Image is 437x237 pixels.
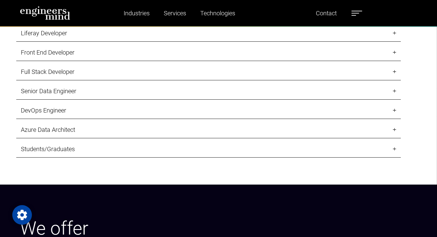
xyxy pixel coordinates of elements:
a: Contact [313,6,339,20]
a: Liferay Developer [16,25,401,42]
a: DevOps Engineer [16,102,401,119]
a: Front End Developer [16,44,401,61]
a: Technologies [198,6,238,20]
a: Services [161,6,189,20]
a: Industries [121,6,152,20]
a: Full Stack Developer [16,63,401,80]
a: Senior Data Engineer [16,83,401,100]
img: logo [20,6,71,20]
a: Azure Data Architect [16,121,401,138]
a: Students/Graduates [16,141,401,158]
